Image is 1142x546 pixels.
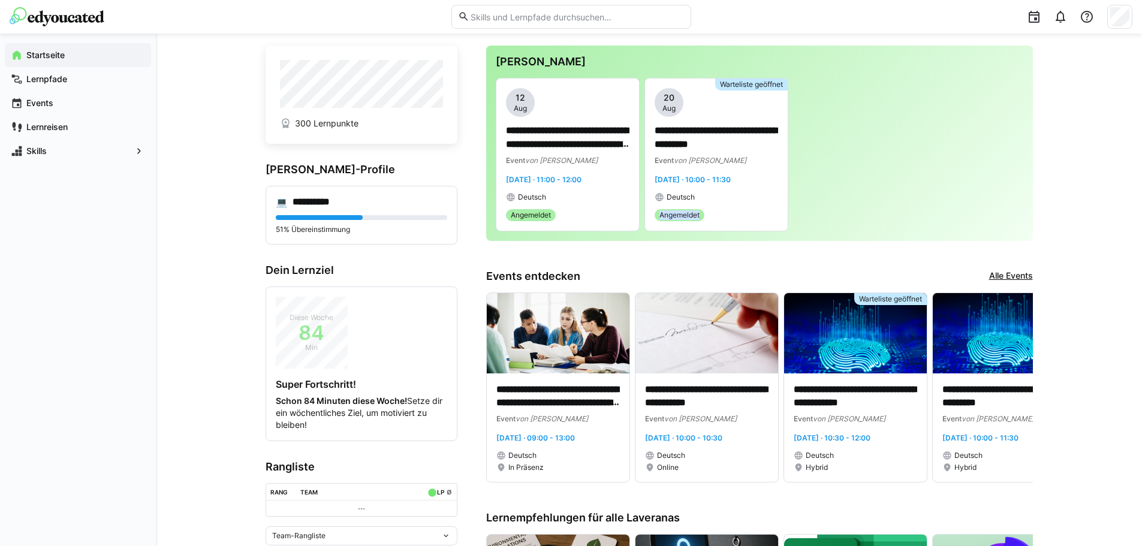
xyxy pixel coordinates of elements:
div: LP [437,488,444,496]
h3: Dein Lernziel [266,264,457,277]
span: Event [496,414,516,423]
span: von [PERSON_NAME] [664,414,737,423]
span: Event [942,414,962,423]
span: [DATE] · 10:00 - 11:30 [655,175,731,184]
span: von [PERSON_NAME] [674,156,746,165]
span: Hybrid [806,463,828,472]
span: Hybrid [954,463,977,472]
span: von [PERSON_NAME] [516,414,588,423]
h3: [PERSON_NAME]-Profile [266,163,457,176]
p: Setze dir ein wöchentliches Ziel, um motiviert zu bleiben! [276,395,447,431]
span: Warteliste geöffnet [859,294,922,304]
span: Warteliste geöffnet [720,80,783,89]
span: 12 [516,92,525,104]
span: Aug [514,104,527,113]
h4: Super Fortschritt! [276,378,447,390]
h3: Rangliste [266,460,457,473]
div: 💻️ [276,196,288,208]
span: von [PERSON_NAME] [525,156,598,165]
input: Skills und Lernpfade durchsuchen… [469,11,684,22]
span: Event [794,414,813,423]
span: von [PERSON_NAME] [813,414,885,423]
span: Aug [662,104,676,113]
span: 300 Lernpunkte [295,117,358,129]
span: Team-Rangliste [272,531,326,541]
span: Event [506,156,525,165]
span: von [PERSON_NAME] [962,414,1034,423]
p: 51% Übereinstimmung [276,225,447,234]
span: Deutsch [657,451,685,460]
strong: Schon 84 Minuten diese Woche! [276,396,407,406]
img: image [933,293,1075,373]
a: ø [447,486,452,496]
span: Event [645,414,664,423]
span: Deutsch [508,451,537,460]
h3: [PERSON_NAME] [496,55,1023,68]
span: Event [655,156,674,165]
span: In Präsenz [508,463,544,472]
span: [DATE] · 10:00 - 10:30 [645,433,722,442]
span: Deutsch [518,192,546,202]
span: Deutsch [954,451,983,460]
a: Alle Events [989,270,1033,283]
span: [DATE] · 11:00 - 12:00 [506,175,581,184]
span: Online [657,463,679,472]
span: Deutsch [806,451,834,460]
span: [DATE] · 10:30 - 12:00 [794,433,870,442]
span: 20 [664,92,674,104]
span: Deutsch [667,192,695,202]
span: Angemeldet [659,210,700,220]
div: Team [300,488,318,496]
img: image [784,293,927,373]
span: [DATE] · 10:00 - 11:30 [942,433,1019,442]
h3: Events entdecken [486,270,580,283]
span: Angemeldet [511,210,551,220]
h3: Lernempfehlungen für alle Laveranas [486,511,1033,524]
span: [DATE] · 09:00 - 13:00 [496,433,575,442]
img: image [635,293,778,373]
img: image [487,293,629,373]
div: Rang [270,488,288,496]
